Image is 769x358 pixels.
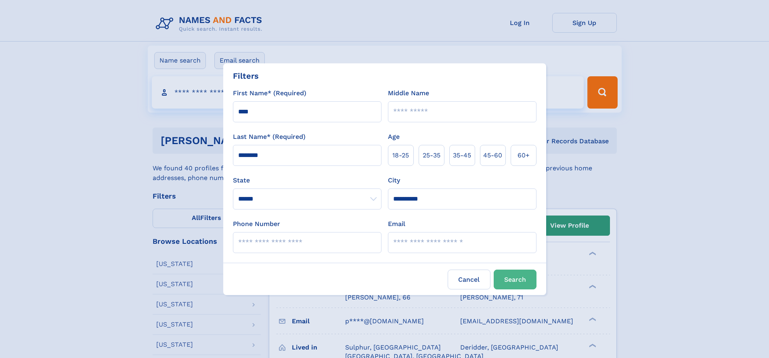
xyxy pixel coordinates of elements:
label: City [388,176,400,185]
label: State [233,176,381,185]
span: 60+ [518,151,530,160]
label: Email [388,219,405,229]
label: Last Name* (Required) [233,132,306,142]
label: First Name* (Required) [233,88,306,98]
div: Filters [233,70,259,82]
label: Cancel [448,270,490,289]
span: 35‑45 [453,151,471,160]
span: 18‑25 [392,151,409,160]
label: Age [388,132,400,142]
span: 45‑60 [483,151,502,160]
label: Middle Name [388,88,429,98]
span: 25‑35 [423,151,440,160]
label: Phone Number [233,219,280,229]
button: Search [494,270,536,289]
